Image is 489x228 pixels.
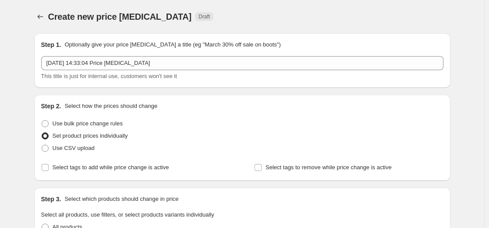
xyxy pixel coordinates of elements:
[41,211,214,218] span: Select all products, use filters, or select products variants individually
[64,102,157,110] p: Select how the prices should change
[53,145,95,151] span: Use CSV upload
[64,195,178,203] p: Select which products should change in price
[198,13,210,20] span: Draft
[41,73,177,79] span: This title is just for internal use, customers won't see it
[48,12,192,21] span: Create new price [MEDICAL_DATA]
[41,195,61,203] h2: Step 3.
[53,120,123,127] span: Use bulk price change rules
[41,102,61,110] h2: Step 2.
[41,56,443,70] input: 30% off holiday sale
[53,164,169,171] span: Select tags to add while price change is active
[266,164,392,171] span: Select tags to remove while price change is active
[41,40,61,49] h2: Step 1.
[53,132,128,139] span: Set product prices individually
[34,11,46,23] button: Price change jobs
[64,40,280,49] p: Optionally give your price [MEDICAL_DATA] a title (eg "March 30% off sale on boots")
